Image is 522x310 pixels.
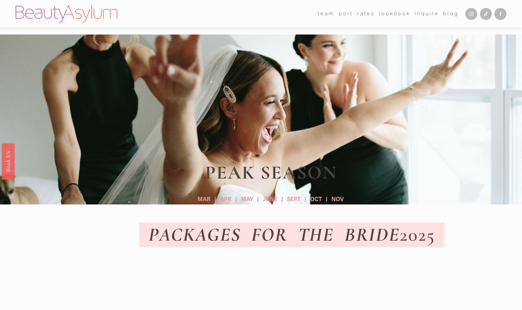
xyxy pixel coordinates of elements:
a: Lookbook [379,9,411,19]
a: Inquire [415,9,439,19]
a: port [339,9,353,19]
em: PACKAGES FOR THE BRIDE [148,223,400,246]
h1: 2025 [139,224,444,245]
a: Facebook [494,8,506,20]
a: TikTok [480,8,492,20]
a: Rates [357,9,375,19]
strong: PEAK SEASON [205,161,337,184]
span: team [318,9,335,18]
strong: MAR | APR | MAY | JUNE | SEPT | OCT | NOV [198,196,344,203]
a: Book Us [2,143,15,180]
img: Beauty Asylum | Bridal Hair &amp; Makeup Charlotte &amp; Atlanta [16,5,117,23]
a: Instagram [465,8,477,20]
a: Blog [443,9,458,19]
a: folder dropdown [318,9,335,19]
